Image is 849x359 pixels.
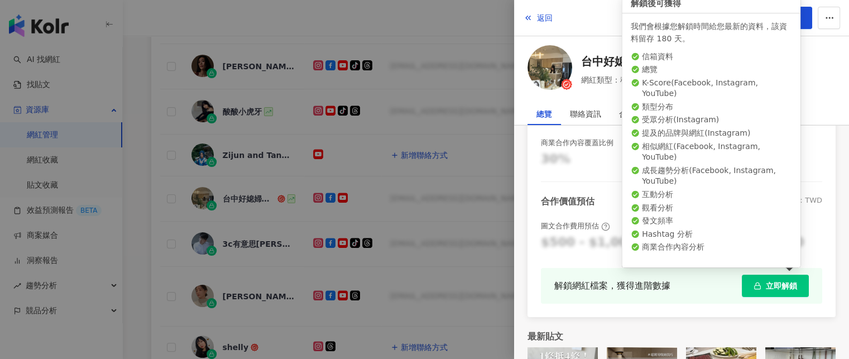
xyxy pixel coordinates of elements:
[554,279,670,293] div: 解鎖網紅檔案，獲得進階數據
[631,242,792,253] li: 商業合作內容分析
[631,141,792,163] li: 相似網紅 ( Facebook, Instagram, YouTube )
[527,45,572,94] a: KOL Avatar
[541,195,594,208] div: 合作價值預估
[631,78,792,99] li: K-Score ( Facebook, Instagram, YouTube )
[631,102,792,113] li: 類型分布
[631,189,792,200] li: 互動分析
[631,114,792,126] li: 受眾分析 ( Instagram )
[541,221,610,231] div: 圖文合作費用預估
[631,203,792,214] li: 觀看分析
[631,51,792,63] li: 信箱資料
[742,275,809,297] button: 立即解鎖
[523,7,553,29] button: 返回
[541,138,613,148] div: 商業合作內容覆蓋比例
[527,331,836,343] div: 最新貼文
[527,45,572,90] img: KOL Avatar
[537,13,553,22] span: 返回
[766,281,797,290] span: 立即解鎖
[631,165,792,187] li: 成長趨勢分析 ( Facebook, Instagram, YouTube )
[570,103,601,125] div: 聯絡資訊
[631,229,792,240] li: Hashtag 分析
[581,74,800,86] span: 網紅類型：科技 · 3C家電 · 室內外設計 · 美食 · 生活風格 · 旅遊
[536,103,552,125] div: 總覽
[631,20,792,45] div: 我們會根據您解鎖時間給您最新的資料，該資料留存 180 天。
[631,216,792,227] li: 發文頻率
[631,128,792,139] li: 提及的品牌與網紅 ( Instagram )
[581,54,800,69] a: 台中好媳婦Una🍴
[619,103,650,125] div: 合作評價
[783,195,822,208] div: 幣值：TWD
[631,64,792,75] li: 總覽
